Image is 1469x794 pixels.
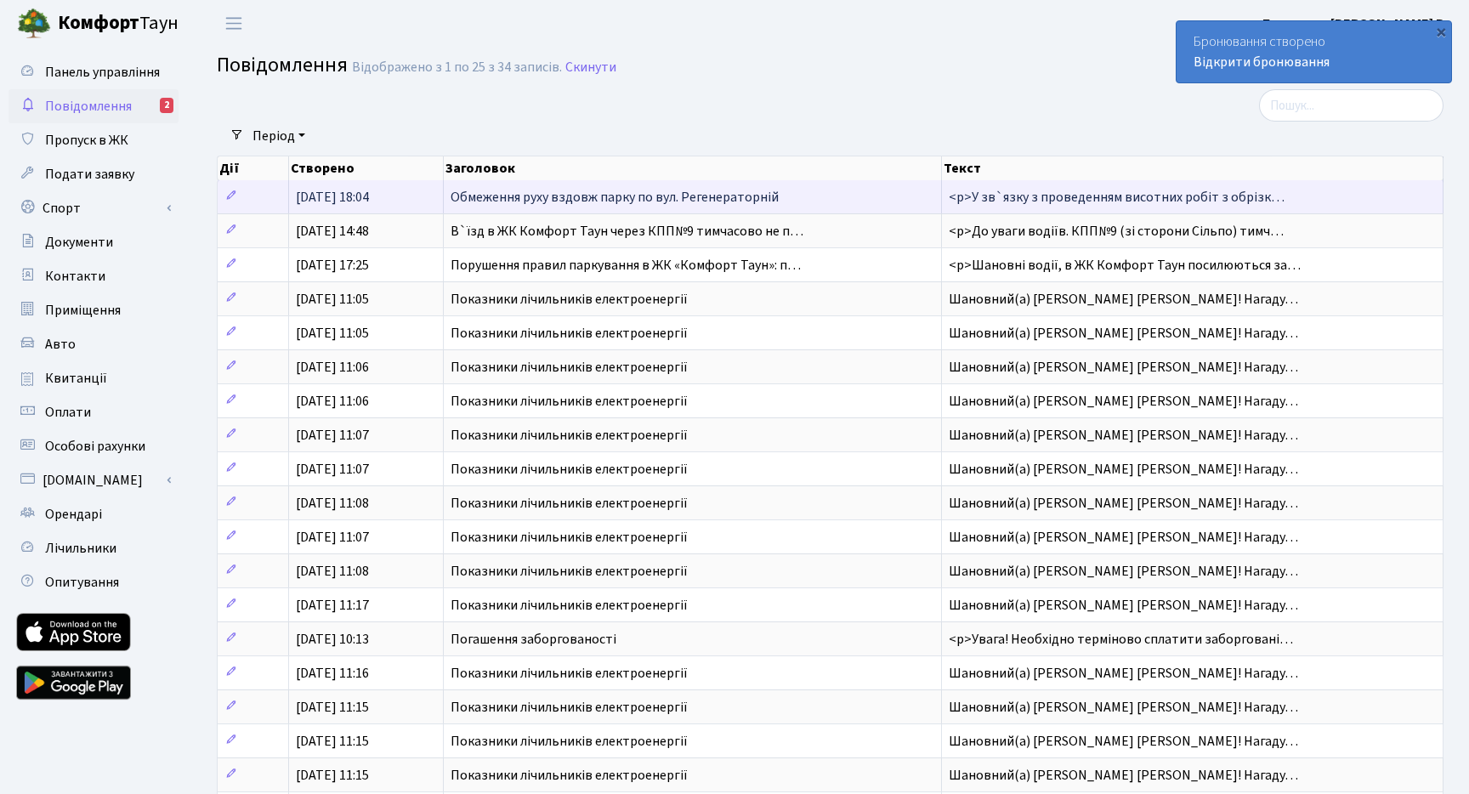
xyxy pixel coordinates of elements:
[1177,21,1451,82] div: Бронювання створено
[949,222,1284,241] span: <p>До уваги водіїв. КПП№9 (зі сторони Сільпо) тимч…
[451,766,688,785] span: Показники лічильників електроенергії
[942,156,1443,180] th: Текст
[296,528,369,547] span: [DATE] 11:07
[45,233,113,252] span: Документи
[9,497,179,531] a: Орендарі
[45,369,107,388] span: Квитанції
[289,156,444,180] th: Створено
[949,528,1298,547] span: Шановний(а) [PERSON_NAME] [PERSON_NAME]! Нагаду…
[45,267,105,286] span: Контакти
[949,290,1298,309] span: Шановний(а) [PERSON_NAME] [PERSON_NAME]! Нагаду…
[45,63,160,82] span: Панель управління
[160,98,173,113] div: 2
[213,9,255,37] button: Переключити навігацію
[9,361,179,395] a: Квитанції
[1432,23,1449,40] div: ×
[296,324,369,343] span: [DATE] 11:05
[451,596,688,615] span: Показники лічильників електроенергії
[1262,14,1449,33] b: Балинець [PERSON_NAME] В.
[451,290,688,309] span: Показники лічильників електроенергії
[296,256,369,275] span: [DATE] 17:25
[45,335,76,354] span: Авто
[949,766,1298,785] span: Шановний(а) [PERSON_NAME] [PERSON_NAME]! Нагаду…
[246,122,312,150] a: Період
[9,531,179,565] a: Лічильники
[949,664,1298,683] span: Шановний(а) [PERSON_NAME] [PERSON_NAME]! Нагаду…
[9,55,179,89] a: Панель управління
[296,766,369,785] span: [DATE] 11:15
[1262,14,1449,34] a: Балинець [PERSON_NAME] В.
[9,395,179,429] a: Оплати
[949,596,1298,615] span: Шановний(а) [PERSON_NAME] [PERSON_NAME]! Нагаду…
[296,562,369,581] span: [DATE] 11:08
[296,188,369,207] span: [DATE] 18:04
[451,324,688,343] span: Показники лічильників електроенергії
[9,429,179,463] a: Особові рахунки
[9,327,179,361] a: Авто
[451,358,688,377] span: Показники лічильників електроенергії
[9,225,179,259] a: Документи
[58,9,139,37] b: Комфорт
[949,562,1298,581] span: Шановний(а) [PERSON_NAME] [PERSON_NAME]! Нагаду…
[296,290,369,309] span: [DATE] 11:05
[565,60,616,76] a: Скинути
[451,698,688,717] span: Показники лічильників електроенергії
[17,7,51,41] img: logo.png
[45,437,145,456] span: Особові рахунки
[45,165,134,184] span: Подати заявку
[296,698,369,717] span: [DATE] 11:15
[296,494,369,513] span: [DATE] 11:08
[949,358,1298,377] span: Шановний(а) [PERSON_NAME] [PERSON_NAME]! Нагаду…
[352,60,562,76] div: Відображено з 1 по 25 з 34 записів.
[444,156,942,180] th: Заголовок
[218,156,289,180] th: Дії
[296,358,369,377] span: [DATE] 11:06
[949,392,1298,411] span: Шановний(а) [PERSON_NAME] [PERSON_NAME]! Нагаду…
[45,301,121,320] span: Приміщення
[9,191,179,225] a: Спорт
[451,630,616,649] span: Погашення заборгованості
[45,131,128,150] span: Пропуск в ЖК
[9,293,179,327] a: Приміщення
[949,426,1298,445] span: Шановний(а) [PERSON_NAME] [PERSON_NAME]! Нагаду…
[451,664,688,683] span: Показники лічильників електроенергії
[451,732,688,751] span: Показники лічильників електроенергії
[296,392,369,411] span: [DATE] 11:06
[9,259,179,293] a: Контакти
[296,222,369,241] span: [DATE] 14:48
[45,97,132,116] span: Повідомлення
[296,596,369,615] span: [DATE] 11:17
[949,324,1298,343] span: Шановний(а) [PERSON_NAME] [PERSON_NAME]! Нагаду…
[949,188,1285,207] span: <p>У зв`язку з проведенням висотних робіт з обрізк…
[45,573,119,592] span: Опитування
[9,89,179,123] a: Повідомлення2
[9,565,179,599] a: Опитування
[45,505,102,524] span: Орендарі
[451,392,688,411] span: Показники лічильників електроенергії
[451,188,779,207] span: Обмеження руху вздовж парку по вул. Регенераторній
[949,256,1301,275] span: <p>Шановні водії, в ЖК Комфорт Таун посилюються за…
[296,630,369,649] span: [DATE] 10:13
[58,9,179,38] span: Таун
[451,426,688,445] span: Показники лічильників електроенергії
[1194,53,1330,71] a: Відкрити бронювання
[296,426,369,445] span: [DATE] 11:07
[949,630,1293,649] span: <p>Увага! Необхідно терміново сплатити заборговані…
[296,460,369,479] span: [DATE] 11:07
[296,664,369,683] span: [DATE] 11:16
[451,460,688,479] span: Показники лічильників електроенергії
[9,123,179,157] a: Пропуск в ЖК
[9,157,179,191] a: Подати заявку
[451,528,688,547] span: Показники лічильників електроенергії
[949,460,1298,479] span: Шановний(а) [PERSON_NAME] [PERSON_NAME]! Нагаду…
[9,463,179,497] a: [DOMAIN_NAME]
[949,494,1298,513] span: Шановний(а) [PERSON_NAME] [PERSON_NAME]! Нагаду…
[451,494,688,513] span: Показники лічильників електроенергії
[296,732,369,751] span: [DATE] 11:15
[1259,89,1443,122] input: Пошук...
[949,698,1298,717] span: Шановний(а) [PERSON_NAME] [PERSON_NAME]! Нагаду…
[451,222,803,241] span: В`їзд в ЖК Комфорт Таун через КПП№9 тимчасово не п…
[451,562,688,581] span: Показники лічильників електроенергії
[949,732,1298,751] span: Шановний(а) [PERSON_NAME] [PERSON_NAME]! Нагаду…
[217,50,348,80] span: Повідомлення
